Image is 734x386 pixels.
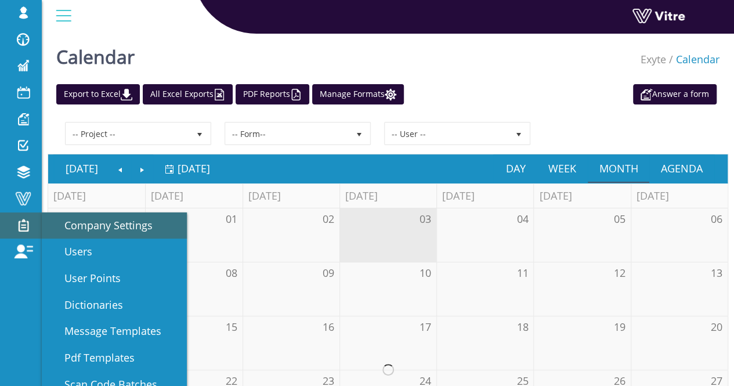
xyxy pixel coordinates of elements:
[42,239,187,265] a: Users
[42,318,187,345] a: Message Templates
[385,89,396,100] img: cal_settings.png
[494,155,537,182] a: Day
[508,123,529,144] span: select
[50,298,123,312] span: Dictionaries
[56,29,135,78] h1: Calendar
[56,84,140,104] a: Export to Excel
[50,351,135,365] span: Pdf Templates
[143,84,233,104] a: All Excel Exports
[121,89,132,100] img: cal_download.png
[131,155,153,182] a: Next
[631,183,728,208] th: [DATE]
[385,123,508,144] span: -- User --
[537,155,588,182] a: Week
[42,292,187,319] a: Dictionaries
[236,84,309,104] a: PDF Reports
[588,155,650,182] a: Month
[649,155,714,182] a: Agenda
[633,84,717,104] a: Answer a form
[66,123,189,144] span: -- Project --
[48,183,145,208] th: [DATE]
[189,123,210,144] span: select
[349,123,370,144] span: select
[243,183,339,208] th: [DATE]
[290,89,302,100] img: cal_pdf.png
[666,52,719,67] li: Calendar
[436,183,533,208] th: [DATE]
[312,84,404,104] a: Manage Formats
[42,212,187,239] a: Company Settings
[339,183,436,208] th: [DATE]
[533,183,630,208] th: [DATE]
[54,155,110,182] a: [DATE]
[50,218,153,232] span: Company Settings
[42,345,187,371] a: Pdf Templates
[214,89,225,100] img: cal_excel.png
[145,183,242,208] th: [DATE]
[42,265,187,292] a: User Points
[165,155,210,182] a: [DATE]
[178,161,210,175] span: [DATE]
[50,244,92,258] span: Users
[50,271,121,285] span: User Points
[641,89,652,100] img: appointment_white2.png
[110,155,132,182] a: Previous
[641,52,666,66] a: Exyte
[50,324,161,338] span: Message Templates
[226,123,349,144] span: -- Form--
